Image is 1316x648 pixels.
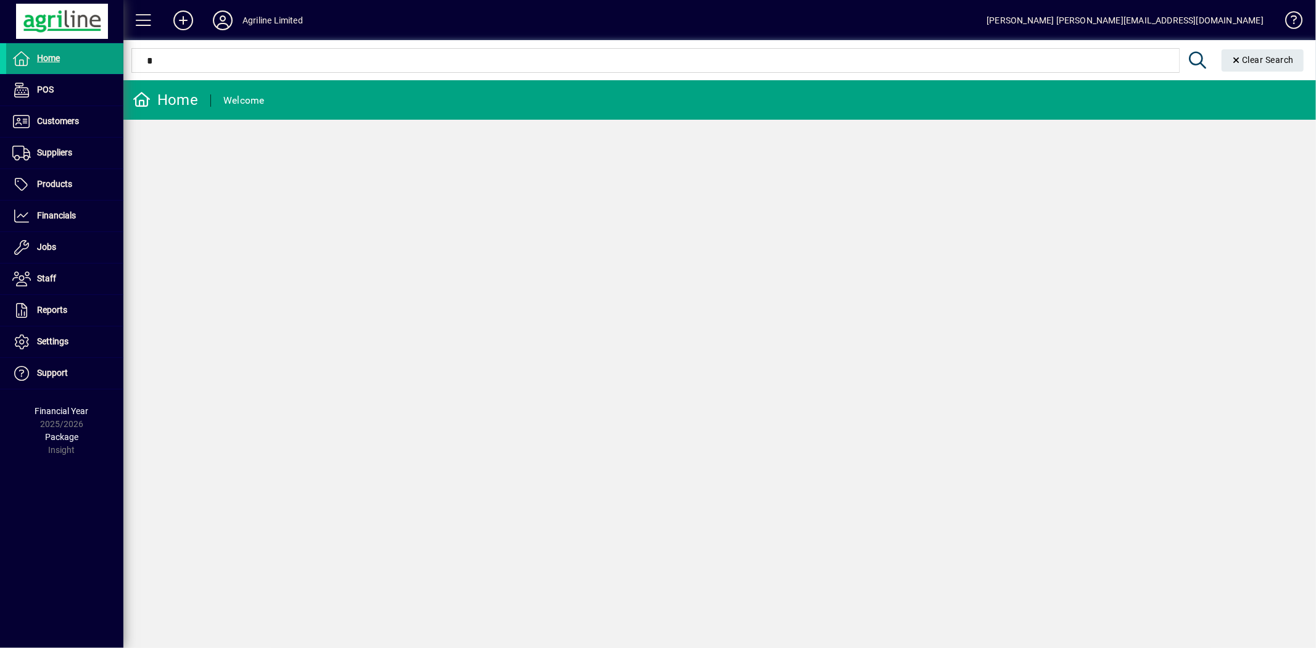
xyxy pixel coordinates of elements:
[37,336,68,346] span: Settings
[37,116,79,126] span: Customers
[37,147,72,157] span: Suppliers
[203,9,242,31] button: Profile
[6,358,123,389] a: Support
[37,368,68,378] span: Support
[6,106,123,137] a: Customers
[45,432,78,442] span: Package
[6,201,123,231] a: Financials
[37,242,56,252] span: Jobs
[223,91,265,110] div: Welcome
[37,53,60,63] span: Home
[1231,55,1294,65] span: Clear Search
[133,90,198,110] div: Home
[6,264,123,294] a: Staff
[6,232,123,263] a: Jobs
[6,295,123,326] a: Reports
[6,326,123,357] a: Settings
[6,138,123,168] a: Suppliers
[1222,49,1304,72] button: Clear
[987,10,1264,30] div: [PERSON_NAME] [PERSON_NAME][EMAIL_ADDRESS][DOMAIN_NAME]
[37,179,72,189] span: Products
[1276,2,1301,43] a: Knowledge Base
[37,210,76,220] span: Financials
[6,169,123,200] a: Products
[37,305,67,315] span: Reports
[242,10,303,30] div: Agriline Limited
[163,9,203,31] button: Add
[37,273,56,283] span: Staff
[35,406,89,416] span: Financial Year
[6,75,123,106] a: POS
[37,85,54,94] span: POS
